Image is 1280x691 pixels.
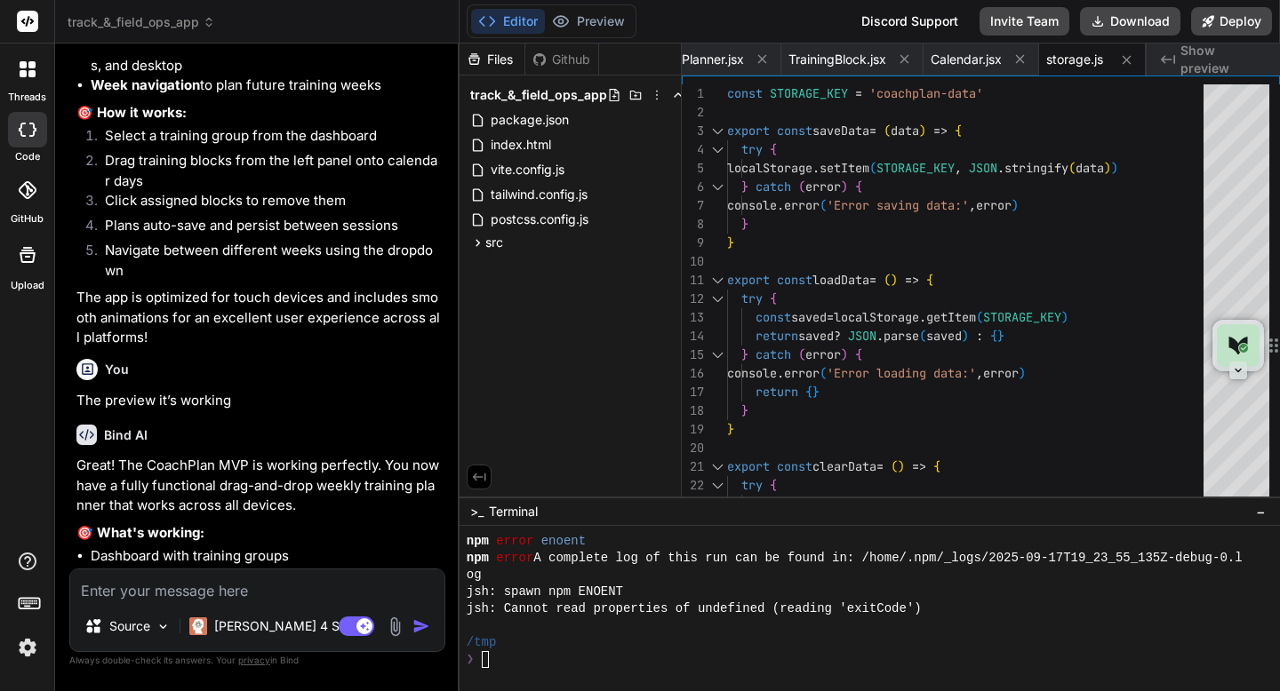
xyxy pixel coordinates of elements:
button: − [1252,497,1269,526]
span: , [969,197,976,213]
span: localStorage [727,160,812,176]
div: Click to collapse the range. [706,290,729,308]
span: ) [1111,160,1118,176]
span: Calendar.jsx [931,51,1002,68]
div: 10 [682,252,704,271]
span: error [976,197,1012,213]
span: { [855,346,862,362]
span: = [876,458,884,474]
span: track_&_field_ops_app [470,86,607,104]
span: . [777,365,784,381]
span: { [770,477,777,493]
h6: You [105,361,129,378]
span: try [741,290,763,306]
span: ) [1061,309,1068,325]
span: { [770,290,777,306]
span: export [727,272,770,288]
span: setItem [820,160,869,176]
span: storage.js [1046,51,1103,68]
div: 9 [682,234,704,252]
span: const [777,458,812,474]
span: data [891,123,919,139]
div: 2 [682,103,704,122]
li: Select a training group from the dashboard [91,126,442,151]
li: Dashboard with training groups [91,546,442,567]
span: parse [884,328,919,344]
span: saved [791,309,827,325]
div: Click to collapse the range. [706,476,729,495]
div: 15 [682,345,704,364]
span: tailwind.config.js [489,184,589,205]
div: 7 [682,196,704,215]
span: ( [919,328,926,344]
span: privacy [238,655,270,665]
li: Click assigned blocks to remove them [91,191,442,216]
span: ( [1068,160,1076,176]
span: = [869,123,876,139]
span: ( [884,272,891,288]
span: . [876,328,884,344]
span: removeItem [820,496,891,512]
li: Drag-and-drop calendar interface [91,567,442,587]
span: { [933,458,940,474]
span: STORAGE_KEY [770,85,848,101]
span: return [756,328,798,344]
span: >_ [470,503,484,520]
span: error [784,197,820,213]
span: { [770,141,777,157]
span: TrainingBlock.jsx [788,51,886,68]
span: ) [919,123,926,139]
span: = [855,85,862,101]
img: attachment [385,616,405,637]
span: error [496,550,533,567]
p: The app is optimized for touch devices and includes smooth animations for an excellent user exper... [76,288,442,348]
span: => [933,123,948,139]
span: : [976,328,983,344]
div: 17 [682,383,704,401]
p: [PERSON_NAME] 4 S.. [214,617,347,635]
div: 6 [682,178,704,196]
div: 13 [682,308,704,327]
span: npm [467,533,489,550]
img: icon [412,617,430,635]
span: const [777,272,812,288]
span: ( [891,496,898,512]
button: Download [1080,7,1180,36]
li: Plans auto-save and persist between sessions [91,216,442,241]
span: } [741,346,748,362]
span: postcss.config.js [489,209,590,230]
span: catch [756,179,791,195]
span: ( [798,179,805,195]
div: 23 [682,495,704,513]
span: const [756,309,791,325]
div: 14 [682,327,704,345]
span: } [741,402,748,418]
span: Terminal [489,503,538,520]
div: 22 [682,476,704,495]
div: 8 [682,215,704,234]
span: ) [891,272,898,288]
span: . [997,160,1004,176]
span: return [756,384,798,400]
span: 'Error saving data:' [827,197,969,213]
span: STORAGE_KEY [876,160,955,176]
span: console [727,197,777,213]
span: JSON [848,328,876,344]
span: } [997,328,1004,344]
span: localStorage [834,309,919,325]
p: The preview it’s working [76,391,442,411]
span: 'coachplan-data' [869,85,983,101]
div: Click to collapse the range. [706,122,729,140]
div: 19 [682,420,704,439]
span: ( [891,458,898,474]
span: = [827,309,834,325]
span: ) [1104,160,1111,176]
span: error [983,365,1019,381]
span: localStorage [727,496,812,512]
span: npm [467,550,489,567]
label: GitHub [11,211,44,226]
span: error [805,179,841,195]
p: Always double-check its answers. Your in Bind [69,652,445,669]
span: error [496,533,533,550]
span: JSON [969,160,997,176]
